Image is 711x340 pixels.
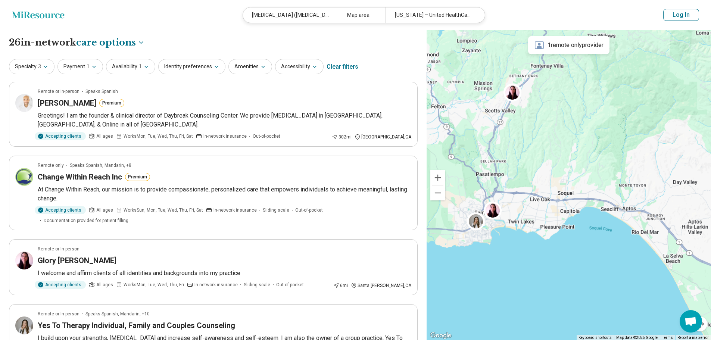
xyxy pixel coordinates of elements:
[158,59,225,74] button: Identity preferences
[57,59,103,74] button: Payment1
[124,281,184,288] span: Works Mon, Tue, Wed, Thu, Fri
[38,111,411,129] p: Greetings! I am the founder & clinical director of Daybreak Counseling Center. We provide [MEDICA...
[35,206,86,214] div: Accepting clients
[194,281,238,288] span: In-network insurance
[38,246,79,252] p: Remote or In-person
[38,269,411,278] p: I welcome and affirm clients of all identities and backgrounds into my practice.
[38,98,96,108] h3: [PERSON_NAME]
[528,36,609,54] div: 1 remote only provider
[351,282,411,289] div: Santa [PERSON_NAME] , CA
[332,134,352,140] div: 302 mi
[275,59,324,74] button: Accessibility
[276,281,304,288] span: Out-of-pocket
[76,36,136,49] span: care options
[677,336,709,340] a: Report a map error
[253,133,280,140] span: Out-of-pocket
[38,311,79,317] p: Remote or In-person
[38,88,79,95] p: Remote or In-person
[38,162,64,169] p: Remote only
[430,170,445,185] button: Zoom in
[243,7,338,23] div: [MEDICAL_DATA] ([MEDICAL_DATA]), [MEDICAL_DATA]
[87,63,90,71] span: 1
[9,36,145,49] h1: 26 in-network
[96,133,113,140] span: All ages
[38,63,41,71] span: 3
[333,282,348,289] div: 6 mi
[85,88,118,95] span: Speaks Spanish
[76,36,145,49] button: Care options
[327,58,358,76] div: Clear filters
[85,311,150,317] span: Speaks Spanish, Mandarin, +10
[35,132,86,140] div: Accepting clients
[228,59,272,74] button: Amenities
[338,7,385,23] div: Map area
[106,59,155,74] button: Availability1
[295,207,323,213] span: Out-of-pocket
[124,133,193,140] span: Works Mon, Tue, Wed, Thu, Fri, Sat
[244,281,270,288] span: Sliding scale
[355,134,411,140] div: [GEOGRAPHIC_DATA] , CA
[430,185,445,200] button: Zoom out
[99,99,124,107] button: Premium
[38,172,122,182] h3: Change Within Reach Inc
[662,336,673,340] a: Terms (opens in new tab)
[96,207,113,213] span: All ages
[38,255,116,266] h3: Glory [PERSON_NAME]
[9,59,54,74] button: Specialty3
[616,336,658,340] span: Map data ©2025 Google
[386,7,480,23] div: [US_STATE] – United HealthCare
[663,9,699,21] button: Log In
[203,133,247,140] span: In-network insurance
[35,281,86,289] div: Accepting clients
[38,320,235,331] h3: Yes To Therapy Individual, Family and Couples Counseling
[139,63,142,71] span: 1
[125,173,150,181] button: Premium
[263,207,289,213] span: Sliding scale
[70,162,131,169] span: Speaks Spanish, Mandarin, +8
[44,217,128,224] span: Documentation provided for patient filling
[96,281,113,288] span: All ages
[38,185,411,203] p: At Change Within Reach, our mission is to provide compassionate, personalized care that empowers ...
[680,310,702,333] div: Open chat
[124,207,203,213] span: Works Sun, Mon, Tue, Wed, Thu, Fri, Sat
[213,207,257,213] span: In-network insurance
